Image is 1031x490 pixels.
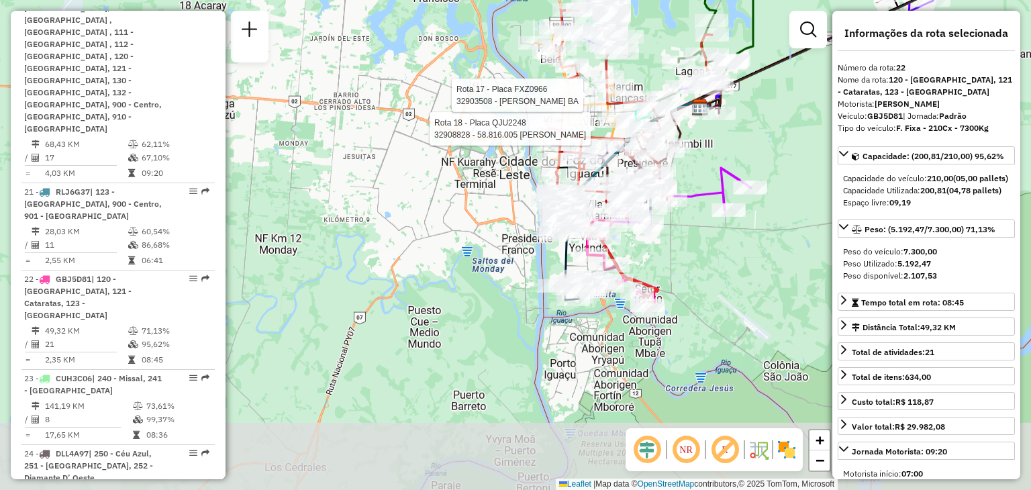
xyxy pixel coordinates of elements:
td: 141,19 KM [44,399,132,413]
div: Map data © contributors,© 2025 TomTom, Microsoft [556,479,838,490]
span: 21 - [24,187,162,221]
td: 06:41 [141,254,209,267]
i: Tempo total em rota [128,356,135,364]
img: Fluxo de ruas [748,439,769,460]
a: Nova sessão e pesquisa [236,16,263,46]
i: Total de Atividades [32,154,40,162]
a: Distância Total:49,32 KM [838,317,1015,336]
em: Opções [189,187,197,195]
div: Valor total: [852,421,945,433]
strong: R$ 29.982,08 [895,422,945,432]
td: 08:36 [146,428,209,442]
i: Tempo total em rota [128,169,135,177]
i: Distância Total [32,402,40,410]
div: Motorista: [838,98,1015,110]
td: 2,35 KM [44,353,128,366]
i: Distância Total [32,140,40,148]
span: 22 - [24,274,132,320]
em: Rota exportada [201,449,209,457]
span: Exibir rótulo [709,434,741,466]
td: 60,54% [141,225,209,238]
span: Peso do veículo: [843,246,937,256]
span: | [593,479,595,489]
td: 17 [44,151,128,164]
span: Capacidade: (200,81/210,00) 95,62% [863,151,1004,161]
span: Tempo total em rota: 08:45 [861,297,964,307]
div: Jornada Motorista: 09:20 [852,446,947,458]
span: | 120 - [GEOGRAPHIC_DATA], 121 - Cataratas, 123 - [GEOGRAPHIC_DATA] [24,274,132,320]
td: = [24,254,31,267]
a: Peso: (5.192,47/7.300,00) 71,13% [838,219,1015,238]
a: Leaflet [559,479,591,489]
a: Exibir filtros [795,16,822,43]
td: 8 [44,413,132,426]
em: Opções [189,374,197,382]
strong: 21 [925,347,934,357]
i: % de utilização do peso [128,327,138,335]
div: Veículo: [838,110,1015,122]
td: 95,62% [141,338,209,351]
span: GBJ5D81 [56,274,91,284]
strong: F. Fixa - 210Cx - 7300Kg [896,123,989,133]
td: = [24,428,31,442]
a: Valor total:R$ 29.982,08 [838,417,1015,435]
i: % de utilização da cubagem [128,340,138,348]
div: Peso Utilizado: [843,258,1010,270]
div: Peso disponível: [843,270,1010,282]
td: 2,55 KM [44,254,128,267]
a: Custo total:R$ 118,87 [838,392,1015,410]
div: Tipo do veículo: [838,122,1015,134]
td: 99,37% [146,413,209,426]
div: Total de itens: [852,371,931,383]
strong: 200,81 [920,185,946,195]
td: 28,03 KM [44,225,128,238]
strong: 7.300,00 [903,246,937,256]
em: Rota exportada [201,374,209,382]
i: Total de Atividades [32,415,40,424]
span: 49,32 KM [920,322,956,332]
div: Peso: (5.192,47/7.300,00) 71,13% [838,240,1015,287]
td: / [24,238,31,252]
td: 4,03 KM [44,166,128,180]
td: 09:20 [141,166,209,180]
span: − [816,452,824,469]
strong: GBJ5D81 [867,111,903,121]
i: Tempo total em rota [133,431,140,439]
i: Distância Total [32,327,40,335]
i: % de utilização da cubagem [133,415,143,424]
div: Capacidade Utilizada: [843,185,1010,197]
span: | 240 - Missal, 241 - [GEOGRAPHIC_DATA] [24,373,162,395]
td: 68,43 KM [44,138,128,151]
em: Rota exportada [201,187,209,195]
td: 08:45 [141,353,209,366]
span: | 123 - [GEOGRAPHIC_DATA], 900 - Centro, 901 - [GEOGRAPHIC_DATA] [24,187,162,221]
img: Exibir/Ocultar setores [776,439,797,460]
span: 23 - [24,373,162,395]
strong: 5.192,47 [897,258,931,268]
strong: 120 - [GEOGRAPHIC_DATA], 121 - Cataratas, 123 - [GEOGRAPHIC_DATA] [838,75,1012,97]
img: CDD Foz do Iguaçu [691,99,709,116]
i: Distância Total [32,228,40,236]
i: % de utilização do peso [133,402,143,410]
div: Capacidade: (200,81/210,00) 95,62% [838,167,1015,214]
i: % de utilização da cubagem [128,154,138,162]
a: OpenStreetMap [638,479,695,489]
td: = [24,353,31,366]
a: Jornada Motorista: 09:20 [838,442,1015,460]
span: RLJ6G37 [56,187,90,197]
span: Total de atividades: [852,347,934,357]
i: % de utilização do peso [128,228,138,236]
span: Ocultar deslocamento [631,434,663,466]
em: Opções [189,449,197,457]
strong: (05,00 pallets) [953,173,1008,183]
strong: 210,00 [927,173,953,183]
td: 73,61% [146,399,209,413]
span: DLL4A97 [56,448,89,458]
td: 17,65 KM [44,428,132,442]
i: % de utilização da cubagem [128,241,138,249]
td: 67,10% [141,151,209,164]
strong: (04,78 pallets) [946,185,1001,195]
td: 11 [44,238,128,252]
span: CUH3C06 [56,373,92,383]
strong: 09,19 [889,197,911,207]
